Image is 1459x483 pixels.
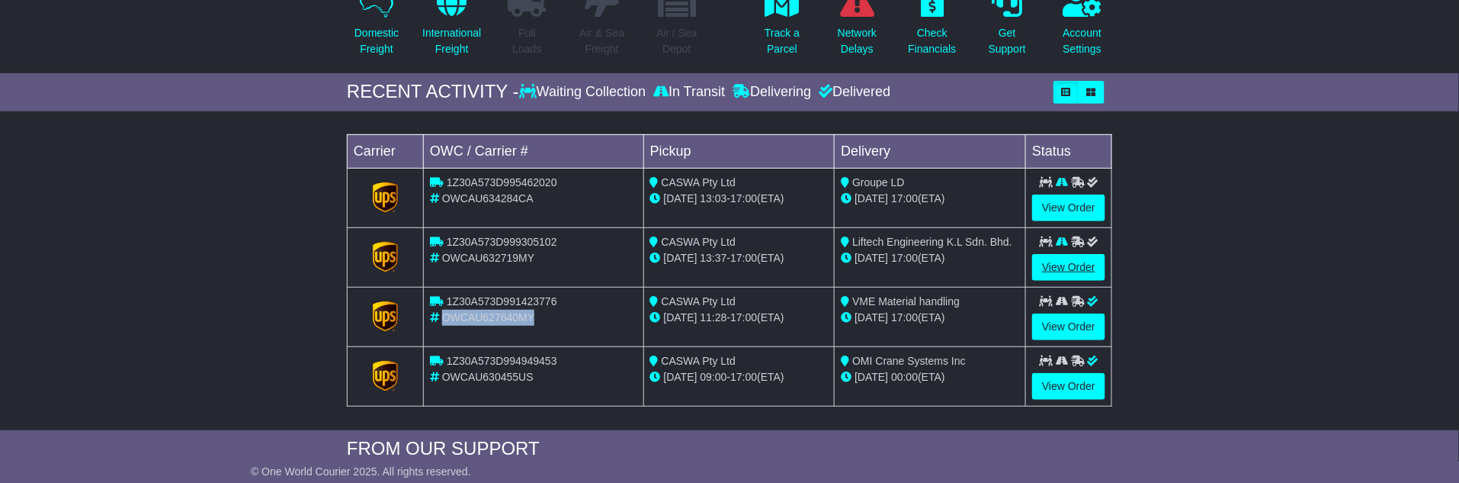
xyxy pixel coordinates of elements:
span: OWCAU627640MY [442,311,534,324]
p: Air / Sea Depot [656,25,697,57]
div: Delivered [815,84,890,101]
span: [DATE] [664,252,697,264]
span: 17:00 [891,192,918,204]
div: - (ETA) [650,250,829,266]
span: Liftech Engineering K.L Sdn. Bhd. [852,236,1012,248]
span: 17:00 [891,311,918,324]
td: OWC / Carrier # [424,134,644,168]
p: Domestic Freight [354,25,399,57]
div: (ETA) [841,369,1019,385]
span: OWCAU630455US [442,371,534,383]
span: CASWA Pty Ltd [662,295,736,308]
a: View Order [1032,195,1105,221]
span: 17:00 [730,371,757,383]
span: 11:28 [701,311,727,324]
div: - (ETA) [650,369,829,385]
span: [DATE] [855,311,888,324]
a: View Order [1032,314,1105,340]
span: [DATE] [855,192,888,204]
span: VME Material handling [852,295,960,308]
span: 13:03 [701,192,727,204]
p: Full Loads [508,25,546,57]
div: RECENT ACTIVITY - [347,81,519,103]
span: OWCAU634284CA [442,192,534,204]
span: 1Z30A573D995462020 [447,176,557,188]
span: 13:37 [701,252,727,264]
span: 17:00 [891,252,918,264]
img: GetCarrierServiceLogo [373,242,399,272]
p: Account Settings [1063,25,1102,57]
td: Carrier [348,134,424,168]
div: Waiting Collection [519,84,649,101]
span: [DATE] [855,371,888,383]
div: - (ETA) [650,191,829,207]
p: Track a Parcel [765,25,800,57]
span: 1Z30A573D991423776 [447,295,557,308]
a: View Order [1032,254,1105,281]
p: Check Financials [909,25,957,57]
div: - (ETA) [650,310,829,326]
span: © One World Courier 2025. All rights reserved. [251,465,471,478]
p: Air & Sea Freight [579,25,624,57]
span: [DATE] [855,252,888,264]
span: CASWA Pty Ltd [662,355,736,367]
span: [DATE] [664,311,697,324]
div: (ETA) [841,310,1019,326]
span: [DATE] [664,192,697,204]
span: 17:00 [730,252,757,264]
p: International Freight [422,25,481,57]
div: (ETA) [841,191,1019,207]
div: FROM OUR SUPPORT [347,438,1112,460]
td: Delivery [835,134,1026,168]
img: GetCarrierServiceLogo [373,301,399,332]
span: CASWA Pty Ltd [662,236,736,248]
span: OWCAU632719MY [442,252,534,264]
div: Delivering [729,84,815,101]
a: View Order [1032,373,1105,400]
span: Groupe LD [852,176,904,188]
span: 1Z30A573D999305102 [447,236,557,248]
span: 1Z30A573D994949453 [447,355,557,367]
span: 17:00 [730,192,757,204]
span: 17:00 [730,311,757,324]
div: (ETA) [841,250,1019,266]
p: Get Support [989,25,1026,57]
img: GetCarrierServiceLogo [373,361,399,391]
td: Pickup [643,134,835,168]
span: 00:00 [891,371,918,383]
span: [DATE] [664,371,697,383]
td: Status [1026,134,1112,168]
div: In Transit [649,84,729,101]
span: OMI Crane Systems Inc [852,355,966,367]
p: Network Delays [838,25,877,57]
img: GetCarrierServiceLogo [373,182,399,213]
span: 09:00 [701,371,727,383]
span: CASWA Pty Ltd [662,176,736,188]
